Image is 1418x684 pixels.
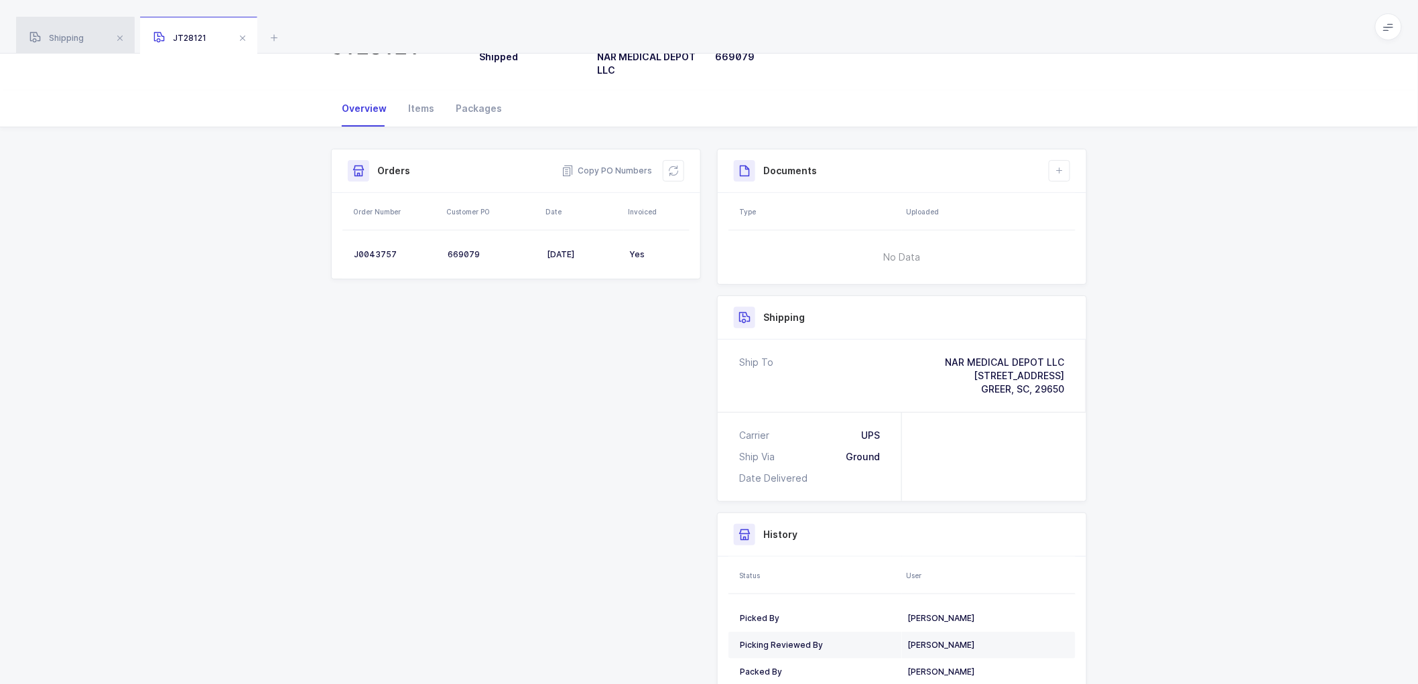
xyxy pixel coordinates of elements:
div: [STREET_ADDRESS] [945,369,1064,383]
h3: Documents [763,164,817,178]
div: Customer PO [446,206,537,217]
div: Picking Reviewed By [740,640,897,651]
span: GREER, SC, 29650 [981,383,1064,395]
div: Ground [846,450,880,464]
div: Date Delivered [739,472,813,485]
div: Status [739,570,898,581]
div: Uploaded [906,206,1072,217]
h3: 669079 [715,50,817,64]
div: Items [397,90,445,127]
div: Ship To [739,356,773,396]
div: Invoiced [628,206,686,217]
h3: Orders [377,164,410,178]
h3: Shipping [763,311,805,324]
h3: NAR MEDICAL DEPOT LLC [597,50,699,77]
div: Order Number [353,206,438,217]
div: Packages [445,90,513,127]
div: [PERSON_NAME] [907,667,1064,677]
div: J0043757 [354,249,437,260]
div: Packed By [740,667,897,677]
div: [PERSON_NAME] [907,640,1064,651]
div: UPS [861,429,880,442]
div: User [906,570,1072,581]
div: 669079 [448,249,536,260]
span: No Data [816,237,989,277]
button: Copy PO Numbers [562,164,652,178]
div: Ship Via [739,450,780,464]
div: NAR MEDICAL DEPOT LLC [945,356,1064,369]
h3: History [763,528,797,541]
div: Carrier [739,429,775,442]
div: Type [739,206,898,217]
div: Overview [331,90,397,127]
div: [PERSON_NAME] [907,613,1064,624]
div: Picked By [740,613,897,624]
span: JT28121 [153,33,206,43]
span: Shipping [29,33,84,43]
h3: Shipped [479,50,581,64]
div: Date [545,206,620,217]
div: [DATE] [547,249,619,260]
span: Yes [629,249,645,259]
